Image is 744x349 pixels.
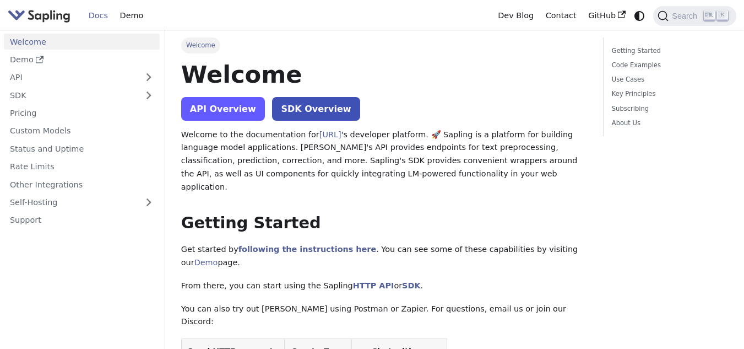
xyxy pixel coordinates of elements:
kbd: K [717,10,728,20]
a: Other Integrations [4,176,160,192]
a: Use Cases [612,74,724,85]
a: Support [4,212,160,228]
a: Dev Blog [492,7,539,24]
a: Rate Limits [4,159,160,175]
a: Getting Started [612,46,724,56]
a: GitHub [582,7,631,24]
a: Pricing [4,105,160,121]
p: Get started by . You can see some of these capabilities by visiting our page. [181,243,588,270]
a: Subscribing [612,104,724,114]
span: Welcome [181,37,220,53]
a: following the instructions here [238,245,376,254]
h1: Welcome [181,60,588,89]
a: API Overview [181,97,265,121]
a: HTTP API [353,281,394,290]
a: Key Principles [612,89,724,99]
a: SDK [402,281,420,290]
a: SDK [4,87,138,103]
button: Expand sidebar category 'API' [138,69,160,85]
a: Demo [4,52,160,68]
a: Demo [114,7,149,24]
a: About Us [612,118,724,128]
a: Welcome [4,34,160,50]
p: From there, you can start using the Sapling or . [181,280,588,293]
a: Contact [540,7,583,24]
h2: Getting Started [181,213,588,233]
a: Status and Uptime [4,141,160,157]
a: Code Examples [612,60,724,71]
a: Docs [83,7,114,24]
a: Demo [194,258,218,267]
button: Switch between dark and light mode (currently system mode) [632,8,648,24]
a: Sapling.ai [8,8,74,24]
span: Search [669,12,704,20]
a: API [4,69,138,85]
p: Welcome to the documentation for 's developer platform. 🚀 Sapling is a platform for building lang... [181,128,588,194]
button: Search (Ctrl+K) [653,6,736,26]
button: Expand sidebar category 'SDK' [138,87,160,103]
p: You can also try out [PERSON_NAME] using Postman or Zapier. For questions, email us or join our D... [181,303,588,329]
img: Sapling.ai [8,8,70,24]
a: [URL] [319,130,341,139]
a: Self-Hosting [4,195,160,211]
a: Custom Models [4,123,160,139]
a: SDK Overview [272,97,360,121]
nav: Breadcrumbs [181,37,588,53]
